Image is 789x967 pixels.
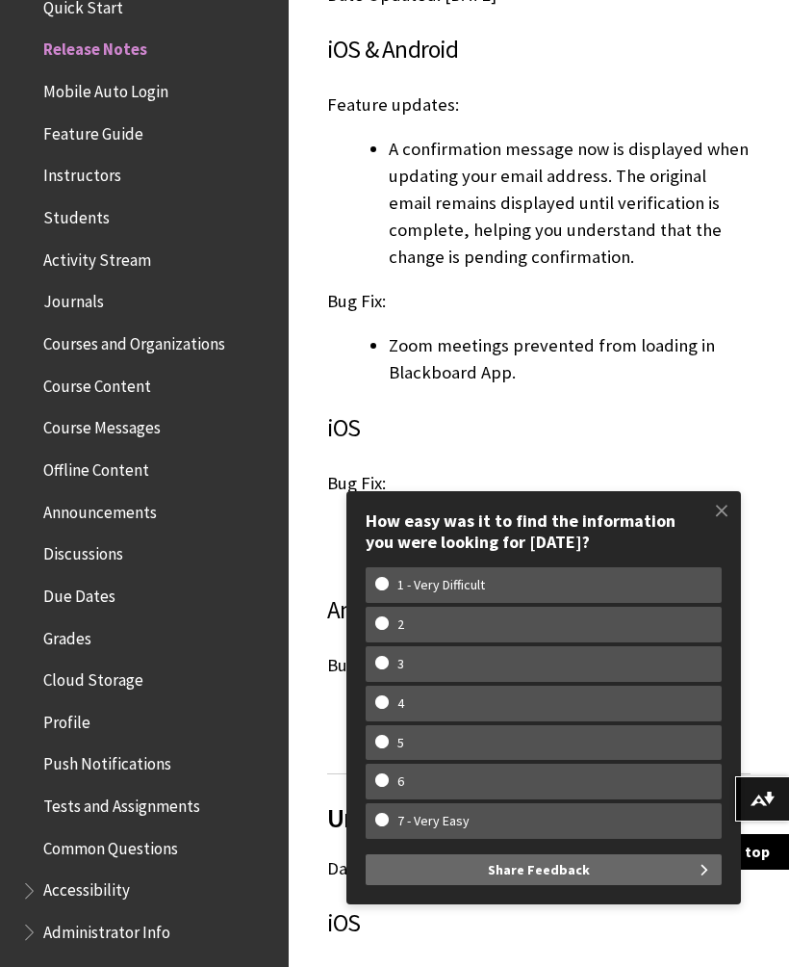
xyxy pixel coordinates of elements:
[366,854,722,885] button: Share Feedback
[327,471,751,496] p: Bug Fix:
[375,577,507,593] w-span: 1 - Very Difficult
[43,160,121,186] span: Instructors
[375,773,426,790] w-span: 6
[43,34,147,60] span: Release Notes
[327,410,751,447] h3: iOS
[43,286,104,312] span: Journals
[43,875,130,901] span: Accessibility
[375,735,426,751] w-span: 5
[43,664,143,690] span: Cloud Storage
[375,656,426,672] w-span: 3
[43,454,149,480] span: Offline Content
[327,797,751,838] span: Unified Blackboard App 10.5
[389,136,751,271] li: A confirmation message now is displayed when updating your email address. The original email rema...
[327,92,751,118] p: Feature updates:
[375,813,492,829] w-span: 7 - Very Easy
[43,790,200,816] span: Tests and Assignments
[43,496,157,522] span: Announcements
[327,289,751,314] p: Bug Fix:
[43,327,225,353] span: Courses and Organizations
[327,32,751,68] h3: iOS & Android
[43,118,143,144] span: Feature Guide
[375,695,426,712] w-span: 4
[43,916,170,942] span: Administrator Info
[43,537,123,563] span: Discussions
[375,616,426,633] w-span: 2
[43,75,168,101] span: Mobile Auto Login
[43,580,115,606] span: Due Dates
[488,854,590,885] span: Share Feedback
[43,201,110,227] span: Students
[43,706,90,732] span: Profile
[327,905,751,942] h3: iOS
[43,748,171,774] span: Push Notifications
[366,510,722,552] div: How easy was it to find the information you were looking for [DATE]?
[327,856,751,881] p: Date Updated: [DATE]
[43,244,151,270] span: Activity Stream
[389,332,751,386] li: Zoom meetings prevented from loading in Blackboard App.
[43,832,178,858] span: Common Questions
[327,592,751,629] h3: Android
[43,370,151,396] span: Course Content
[43,622,91,648] span: Grades
[327,653,751,678] p: Bug Fix:
[43,412,161,438] span: Course Messages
